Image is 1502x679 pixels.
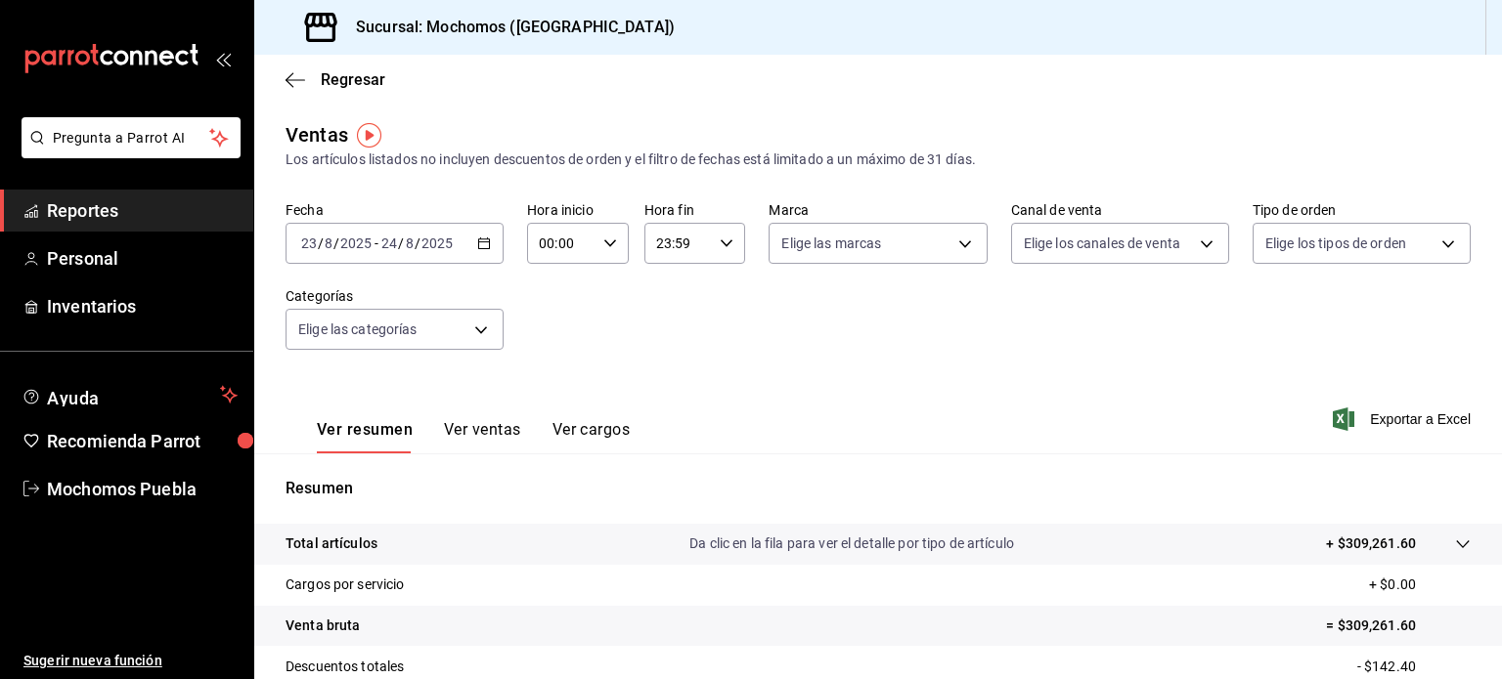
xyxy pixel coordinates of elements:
input: -- [300,235,318,251]
span: - [375,235,378,251]
p: Venta bruta [286,615,360,636]
button: open_drawer_menu [215,51,231,66]
p: Cargos por servicio [286,574,405,595]
span: Personal [47,245,238,272]
p: - $142.40 [1357,657,1471,677]
p: Descuentos totales [286,657,404,677]
span: / [398,235,404,251]
span: Elige los canales de venta [1024,233,1180,253]
label: Marca [769,203,987,217]
div: Los artículos listados no incluyen descuentos de orden y el filtro de fechas está limitado a un m... [286,149,1471,170]
input: -- [405,235,415,251]
p: = $309,261.60 [1326,615,1471,636]
a: Pregunta a Parrot AI [14,142,241,162]
button: Ver resumen [317,420,413,453]
label: Tipo de orden [1253,203,1471,217]
span: Reportes [47,197,238,224]
p: Total artículos [286,533,377,554]
input: ---- [339,235,373,251]
label: Fecha [286,203,504,217]
p: Resumen [286,477,1471,500]
span: / [415,235,420,251]
label: Canal de venta [1011,203,1229,217]
div: navigation tabs [317,420,630,453]
div: Ventas [286,120,348,149]
label: Hora inicio [527,203,629,217]
h3: Sucursal: Mochomos ([GEOGRAPHIC_DATA]) [340,16,675,39]
button: Ver cargos [552,420,631,453]
img: Tooltip marker [357,123,381,148]
input: -- [324,235,333,251]
span: / [318,235,324,251]
button: Ver ventas [444,420,521,453]
span: Regresar [321,70,385,89]
span: Ayuda [47,383,212,406]
p: + $309,261.60 [1326,533,1416,554]
label: Categorías [286,289,504,303]
span: Sugerir nueva función [23,651,238,671]
span: Elige las marcas [781,233,881,253]
input: ---- [420,235,454,251]
span: Inventarios [47,293,238,319]
span: Pregunta a Parrot AI [53,128,210,149]
span: Elige los tipos de orden [1265,233,1406,253]
span: Recomienda Parrot [47,428,238,454]
span: / [333,235,339,251]
p: + $0.00 [1369,574,1471,595]
span: Mochomos Puebla [47,476,238,502]
span: Elige las categorías [298,319,418,339]
input: -- [380,235,398,251]
button: Pregunta a Parrot AI [22,117,241,158]
p: Da clic en la fila para ver el detalle por tipo de artículo [689,533,1014,554]
button: Exportar a Excel [1337,407,1471,431]
label: Hora fin [644,203,746,217]
button: Regresar [286,70,385,89]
